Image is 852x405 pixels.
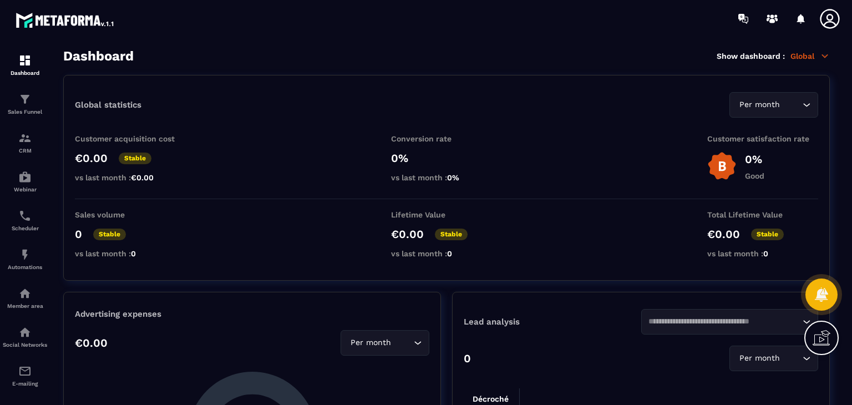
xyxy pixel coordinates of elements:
[391,210,502,219] p: Lifetime Value
[782,99,800,111] input: Search for option
[464,352,471,365] p: 0
[745,153,764,166] p: 0%
[3,279,47,317] a: automationsautomationsMember area
[3,303,47,309] p: Member area
[3,381,47,387] p: E-mailing
[3,201,47,240] a: schedulerschedulerScheduler
[393,337,411,349] input: Search for option
[3,356,47,395] a: emailemailE-mailing
[447,249,452,258] span: 0
[729,92,818,118] div: Search for option
[18,170,32,184] img: automations
[348,337,393,349] span: Per month
[391,249,502,258] p: vs last month :
[707,151,737,181] img: b-badge-o.b3b20ee6.svg
[707,210,818,219] p: Total Lifetime Value
[75,151,108,165] p: €0.00
[3,225,47,231] p: Scheduler
[3,148,47,154] p: CRM
[75,249,186,258] p: vs last month :
[75,210,186,219] p: Sales volume
[464,317,641,327] p: Lead analysis
[131,173,154,182] span: €0.00
[3,109,47,115] p: Sales Funnel
[763,249,768,258] span: 0
[3,264,47,270] p: Automations
[18,93,32,106] img: formation
[447,173,459,182] span: 0%
[473,394,509,403] tspan: Décroché
[341,330,429,356] div: Search for option
[18,287,32,300] img: automations
[751,229,784,240] p: Stable
[119,153,151,164] p: Stable
[435,229,468,240] p: Stable
[18,209,32,222] img: scheduler
[3,70,47,76] p: Dashboard
[18,248,32,261] img: automations
[391,227,424,241] p: €0.00
[3,186,47,193] p: Webinar
[707,249,818,258] p: vs last month :
[75,134,186,143] p: Customer acquisition cost
[75,227,82,241] p: 0
[18,364,32,378] img: email
[3,317,47,356] a: social-networksocial-networkSocial Networks
[391,151,502,165] p: 0%
[3,342,47,348] p: Social Networks
[75,336,108,350] p: €0.00
[391,173,502,182] p: vs last month :
[75,309,429,319] p: Advertising expenses
[3,162,47,201] a: automationsautomationsWebinar
[63,48,134,64] h3: Dashboard
[717,52,785,60] p: Show dashboard :
[707,134,818,143] p: Customer satisfaction rate
[745,171,764,180] p: Good
[737,352,782,364] span: Per month
[737,99,782,111] span: Per month
[3,45,47,84] a: formationformationDashboard
[707,227,740,241] p: €0.00
[3,123,47,162] a: formationformationCRM
[18,131,32,145] img: formation
[16,10,115,30] img: logo
[18,326,32,339] img: social-network
[790,51,830,61] p: Global
[3,240,47,279] a: automationsautomationsAutomations
[18,54,32,67] img: formation
[391,134,502,143] p: Conversion rate
[93,229,126,240] p: Stable
[131,249,136,258] span: 0
[641,309,819,335] div: Search for option
[75,173,186,182] p: vs last month :
[3,84,47,123] a: formationformationSales Funnel
[648,316,800,328] input: Search for option
[729,346,818,371] div: Search for option
[782,352,800,364] input: Search for option
[75,100,141,110] p: Global statistics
